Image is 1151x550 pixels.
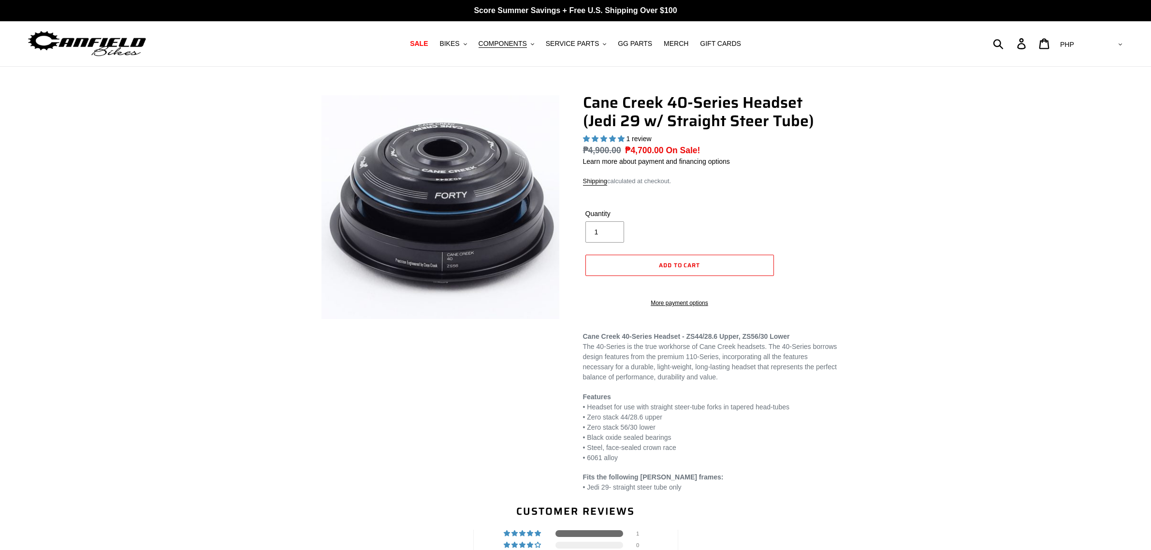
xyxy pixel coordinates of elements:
div: 100% (1) reviews with 5 star rating [504,530,542,537]
span: COMPONENTS [479,40,527,48]
span: BIKES [439,40,459,48]
span: - straight steer tube only [609,483,681,491]
strong: Fits the following [PERSON_NAME] frames: [583,473,724,481]
input: Search [998,33,1023,54]
p: • Headset for use with straight steer-tube forks in tapered head-tubes • Zero stack 44/28.6 upper... [583,392,839,463]
button: COMPONENTS [474,37,539,50]
span: MERCH [664,40,688,48]
span: 1 review [626,135,651,143]
p: • Jedi 29 [583,472,839,492]
a: Learn more about payment and financing options [583,158,730,165]
span: GG PARTS [618,40,652,48]
s: ₱4,900.00 [583,145,621,155]
a: MERCH [659,37,693,50]
span: Add to cart [659,261,700,270]
button: BIKES [435,37,471,50]
button: SERVICE PARTS [541,37,611,50]
img: Canfield Bikes [27,29,147,59]
span: ₱4,700.00 [625,145,663,155]
strong: Cane Creek 40-Series Headset - ZS44/28.6 Upper, ZS56/30 Lower [583,333,790,340]
a: Shipping [583,177,608,186]
div: calculated at checkout. [583,176,839,186]
a: GIFT CARDS [695,37,746,50]
a: GG PARTS [613,37,657,50]
span: On Sale! [666,144,700,157]
button: Add to cart [585,255,774,276]
label: Quantity [585,209,677,219]
span: SALE [410,40,428,48]
h1: Cane Creek 40-Series Headset (Jedi 29 w/ Straight Steer Tube) [583,93,839,130]
span: 5.00 stars [583,135,626,143]
h2: Customer Reviews [320,504,831,518]
div: 1 [636,530,648,537]
p: The 40-Series is the true workhorse of Cane Creek headsets. The 40-Series borrows design features... [583,332,839,382]
a: SALE [405,37,433,50]
strong: Features [583,393,611,401]
a: More payment options [585,299,774,307]
span: GIFT CARDS [700,40,741,48]
span: SERVICE PARTS [546,40,599,48]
